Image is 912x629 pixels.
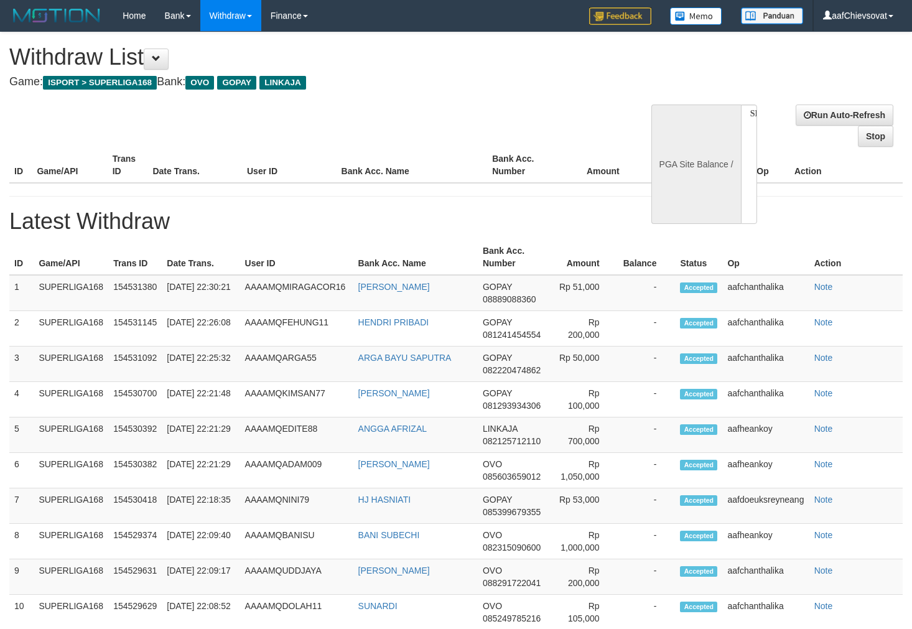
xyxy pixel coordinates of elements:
[618,240,676,275] th: Balance
[618,453,676,488] td: -
[9,147,32,183] th: ID
[680,282,717,293] span: Accepted
[162,382,240,417] td: [DATE] 22:21:48
[9,209,903,234] h1: Latest Withdraw
[680,566,717,577] span: Accepted
[478,240,551,275] th: Bank Acc. Number
[618,559,676,595] td: -
[722,453,809,488] td: aafheankoy
[240,382,353,417] td: AAAAMQKIMSAN77
[242,147,337,183] th: User ID
[358,282,430,292] a: [PERSON_NAME]
[185,76,214,90] span: OVO
[162,311,240,347] td: [DATE] 22:26:08
[551,311,618,347] td: Rp 200,000
[680,389,717,399] span: Accepted
[9,453,34,488] td: 6
[814,424,833,434] a: Note
[551,240,618,275] th: Amount
[618,417,676,453] td: -
[240,347,353,382] td: AAAAMQARGA55
[741,7,803,24] img: panduan.png
[358,495,411,505] a: HJ HASNIATI
[483,601,502,611] span: OVO
[551,488,618,524] td: Rp 53,000
[240,453,353,488] td: AAAAMQADAM009
[34,417,108,453] td: SUPERLIGA168
[108,417,162,453] td: 154530392
[618,311,676,347] td: -
[9,45,595,70] h1: Withdraw List
[259,76,306,90] span: LINKAJA
[108,382,162,417] td: 154530700
[34,311,108,347] td: SUPERLIGA168
[638,147,707,183] th: Balance
[551,453,618,488] td: Rp 1,050,000
[483,353,512,363] span: GOPAY
[9,559,34,595] td: 9
[353,240,478,275] th: Bank Acc. Name
[9,76,595,88] h4: Game: Bank:
[814,353,833,363] a: Note
[483,495,512,505] span: GOPAY
[680,318,717,328] span: Accepted
[483,424,518,434] span: LINKAJA
[722,275,809,311] td: aafchanthalika
[722,382,809,417] td: aafchanthalika
[358,459,430,469] a: [PERSON_NAME]
[358,353,452,363] a: ARGA BAYU SAPUTRA
[483,401,541,411] span: 081293934306
[563,147,638,183] th: Amount
[814,459,833,469] a: Note
[487,147,562,183] th: Bank Acc. Number
[722,240,809,275] th: Op
[34,488,108,524] td: SUPERLIGA168
[9,311,34,347] td: 2
[483,530,502,540] span: OVO
[9,488,34,524] td: 7
[358,388,430,398] a: [PERSON_NAME]
[680,531,717,541] span: Accepted
[240,559,353,595] td: AAAAMQUDDJAYA
[551,417,618,453] td: Rp 700,000
[814,566,833,575] a: Note
[680,602,717,612] span: Accepted
[551,559,618,595] td: Rp 200,000
[483,543,541,552] span: 082315090600
[483,459,502,469] span: OVO
[34,524,108,559] td: SUPERLIGA168
[9,417,34,453] td: 5
[483,294,536,304] span: 08889088360
[9,240,34,275] th: ID
[9,382,34,417] td: 4
[680,495,717,506] span: Accepted
[34,240,108,275] th: Game/API
[483,317,512,327] span: GOPAY
[162,275,240,311] td: [DATE] 22:30:21
[722,417,809,453] td: aafheankoy
[722,488,809,524] td: aafdoeuksreyneang
[162,524,240,559] td: [DATE] 22:09:40
[483,330,541,340] span: 081241454554
[858,126,893,147] a: Stop
[34,275,108,311] td: SUPERLIGA168
[483,472,541,482] span: 085603659012
[814,317,833,327] a: Note
[108,240,162,275] th: Trans ID
[9,347,34,382] td: 3
[751,147,789,183] th: Op
[337,147,488,183] th: Bank Acc. Name
[34,453,108,488] td: SUPERLIGA168
[162,240,240,275] th: Date Trans.
[551,524,618,559] td: Rp 1,000,000
[814,388,833,398] a: Note
[358,566,430,575] a: [PERSON_NAME]
[483,507,541,517] span: 085399679355
[551,347,618,382] td: Rp 50,000
[551,275,618,311] td: Rp 51,000
[722,559,809,595] td: aafchanthalika
[162,559,240,595] td: [DATE] 22:09:17
[551,382,618,417] td: Rp 100,000
[483,365,541,375] span: 082220474862
[34,347,108,382] td: SUPERLIGA168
